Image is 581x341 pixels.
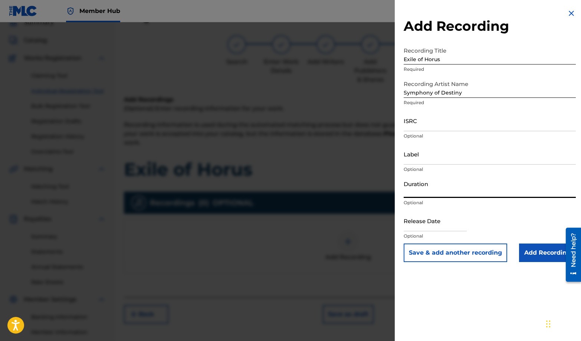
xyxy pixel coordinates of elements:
h2: Add Recording [404,18,576,34]
iframe: Chat Widget [544,305,581,341]
p: Required [404,66,576,73]
p: Optional [404,133,576,139]
p: Optional [404,166,576,173]
span: Member Hub [79,7,120,15]
iframe: Resource Center [560,225,581,285]
button: Save & add another recording [404,244,507,262]
img: MLC Logo [9,6,37,16]
p: Required [404,99,576,106]
img: Top Rightsholder [66,7,75,16]
div: Drag [546,313,551,335]
input: Add Recording [519,244,576,262]
p: Optional [404,199,576,206]
p: Optional [404,233,576,239]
